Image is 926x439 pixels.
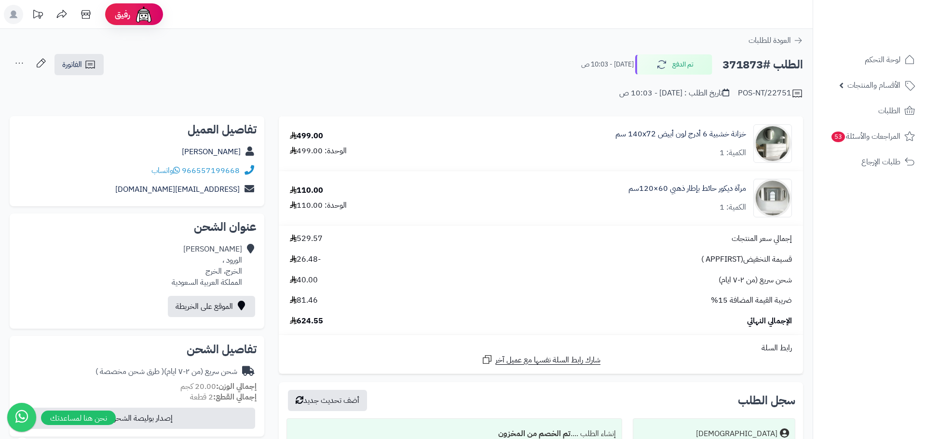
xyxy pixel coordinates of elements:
[831,130,900,143] span: المراجعات والأسئلة
[635,54,712,75] button: تم الدفع
[290,275,318,286] span: 40.00
[749,35,791,46] span: العودة للطلبات
[819,125,920,148] a: المراجعات والأسئلة53
[115,9,130,20] span: رفيق
[754,179,791,217] img: 1753182839-1-90x90.jpg
[190,391,257,403] small: 2 قطعة
[115,184,240,195] a: [EMAIL_ADDRESS][DOMAIN_NAME]
[861,155,900,169] span: طلبات الإرجاع
[290,131,323,142] div: 499.00
[283,343,799,354] div: رابط السلة
[495,355,600,366] span: شارك رابط السلة نفسها مع عميل آخر
[290,295,318,306] span: 81.46
[701,254,792,265] span: قسيمة التخفيض(APPFIRST )
[754,124,791,163] img: 1746709299-1702541934053-68567865785768-1000x1000-90x90.jpg
[17,124,257,135] h2: تفاصيل العميل
[290,316,323,327] span: 624.55
[288,390,367,411] button: أضف تحديث جديد
[172,244,242,288] div: [PERSON_NAME] الورود ، الخرج، الخرج المملكة العربية السعودية
[134,5,153,24] img: ai-face.png
[860,7,917,27] img: logo-2.png
[738,395,795,406] h3: سجل الطلب
[615,129,746,140] a: خزانة خشبية 6 أدرج لون أبيض 140x72 سم
[216,381,257,392] strong: إجمالي الوزن:
[619,88,729,99] div: تاريخ الطلب : [DATE] - 10:03 ص
[711,295,792,306] span: ضريبة القيمة المضافة 15%
[719,275,792,286] span: شحن سريع (من ٢-٧ ايام)
[182,146,241,158] a: [PERSON_NAME]
[738,88,803,99] div: POS-NT/22751
[819,48,920,71] a: لوحة التحكم
[722,55,803,75] h2: الطلب #371873
[749,35,803,46] a: العودة للطلبات
[54,54,104,75] a: الفاتورة
[481,354,600,366] a: شارك رابط السلة نفسها مع عميل آخر
[180,381,257,392] small: 20.00 كجم
[290,254,321,265] span: -26.48
[16,408,255,429] button: إصدار بوليصة الشحن
[878,104,900,118] span: الطلبات
[151,165,180,176] a: واتساب
[95,366,164,377] span: ( طرق شحن مخصصة )
[720,202,746,213] div: الكمية: 1
[62,59,82,70] span: الفاتورة
[95,366,237,377] div: شحن سريع (من ٢-٧ ايام)
[628,183,746,194] a: مرآة ديكور حائط بإطار ذهبي 60×120سم
[26,5,50,27] a: تحديثات المنصة
[819,99,920,122] a: الطلبات
[290,200,347,211] div: الوحدة: 110.00
[290,233,323,244] span: 529.57
[290,146,347,157] div: الوحدة: 499.00
[168,296,255,317] a: الموقع على الخريطة
[581,60,634,69] small: [DATE] - 10:03 ص
[819,150,920,173] a: طلبات الإرجاع
[213,391,257,403] strong: إجمالي القطع:
[290,185,323,196] div: 110.00
[831,131,845,143] span: 53
[720,147,746,159] div: الكمية: 1
[865,53,900,67] span: لوحة التحكم
[17,344,257,355] h2: تفاصيل الشحن
[747,316,792,327] span: الإجمالي النهائي
[732,233,792,244] span: إجمالي سعر المنتجات
[847,79,900,92] span: الأقسام والمنتجات
[17,221,257,233] h2: عنوان الشحن
[182,165,240,176] a: 966557199668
